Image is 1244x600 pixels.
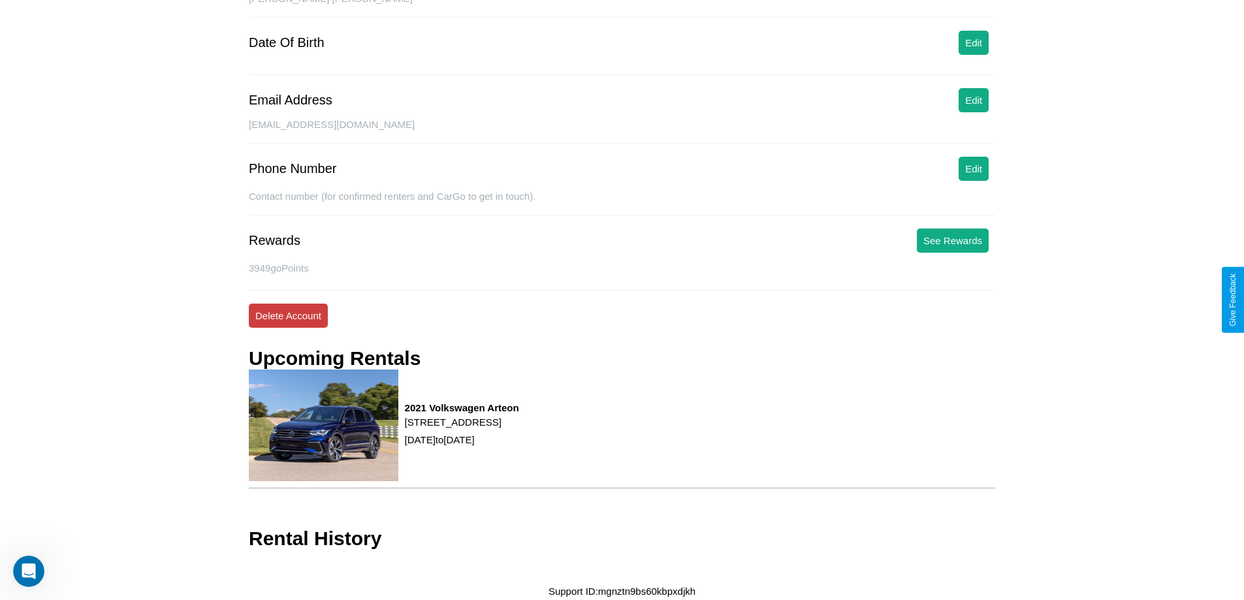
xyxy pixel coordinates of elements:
[249,35,325,50] div: Date Of Birth
[249,191,995,215] div: Contact number (for confirmed renters and CarGo to get in touch).
[549,582,695,600] p: Support ID: mgnztn9bs60kbpxdjkh
[249,93,332,108] div: Email Address
[249,233,300,248] div: Rewards
[1228,274,1237,326] div: Give Feedback
[249,528,381,550] h3: Rental History
[917,229,989,253] button: See Rewards
[249,304,328,328] button: Delete Account
[405,431,519,449] p: [DATE] to [DATE]
[249,259,995,277] p: 3949 goPoints
[249,119,995,144] div: [EMAIL_ADDRESS][DOMAIN_NAME]
[13,556,44,587] iframe: Intercom live chat
[959,31,989,55] button: Edit
[959,88,989,112] button: Edit
[959,157,989,181] button: Edit
[249,161,337,176] div: Phone Number
[405,413,519,431] p: [STREET_ADDRESS]
[249,370,398,481] img: rental
[249,347,421,370] h3: Upcoming Rentals
[405,402,519,413] h3: 2021 Volkswagen Arteon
